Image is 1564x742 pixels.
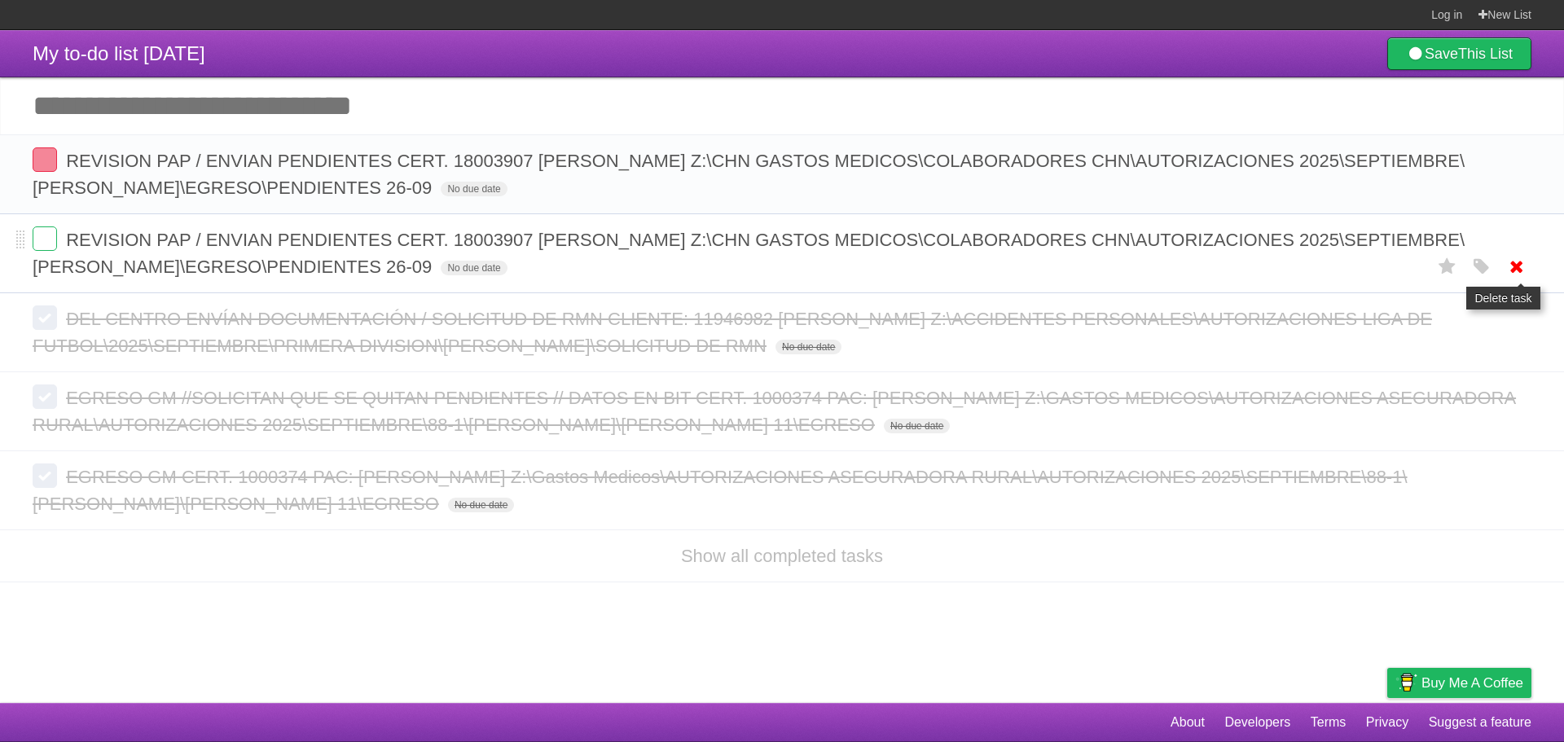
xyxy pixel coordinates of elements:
a: Buy me a coffee [1387,668,1531,698]
span: REVISION PAP / ENVIAN PENDIENTES CERT. 18003907 [PERSON_NAME] Z:\CHN GASTOS MEDICOS\COLABORADORES... [33,230,1465,277]
label: Done [33,147,57,172]
b: This List [1458,46,1513,62]
a: Suggest a feature [1429,707,1531,738]
span: REVISION PAP / ENVIAN PENDIENTES CERT. 18003907 [PERSON_NAME] Z:\CHN GASTOS MEDICOS\COLABORADORES... [33,151,1465,198]
label: Done [33,305,57,330]
label: Done [33,226,57,251]
span: My to-do list [DATE] [33,42,205,64]
span: Buy me a coffee [1421,669,1523,697]
span: No due date [884,419,950,433]
a: About [1171,707,1205,738]
img: Buy me a coffee [1395,669,1417,696]
span: No due date [441,261,507,275]
label: Done [33,384,57,409]
a: Terms [1311,707,1347,738]
a: Privacy [1366,707,1408,738]
span: No due date [448,498,514,512]
a: SaveThis List [1387,37,1531,70]
span: No due date [775,340,841,354]
label: Star task [1432,253,1463,280]
span: EGRESO GM //SOLICITAN QUE SE QUITAN PENDIENTES // DATOS EN BIT CERT. 1000374 PAC: [PERSON_NAME] Z... [33,388,1516,435]
label: Done [33,463,57,488]
span: DEL CENTRO ENVÍAN DOCUMENTACIÓN / SOLICITUD DE RMN CLIENTE: 11946982 [PERSON_NAME] Z:\ACCIDENTES ... [33,309,1432,356]
span: EGRESO GM CERT. 1000374 PAC: [PERSON_NAME] Z:\Gastos Medicos\AUTORIZACIONES ASEGURADORA RURAL\AUT... [33,467,1408,514]
a: Developers [1224,707,1290,738]
span: No due date [441,182,507,196]
a: Show all completed tasks [681,546,883,566]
